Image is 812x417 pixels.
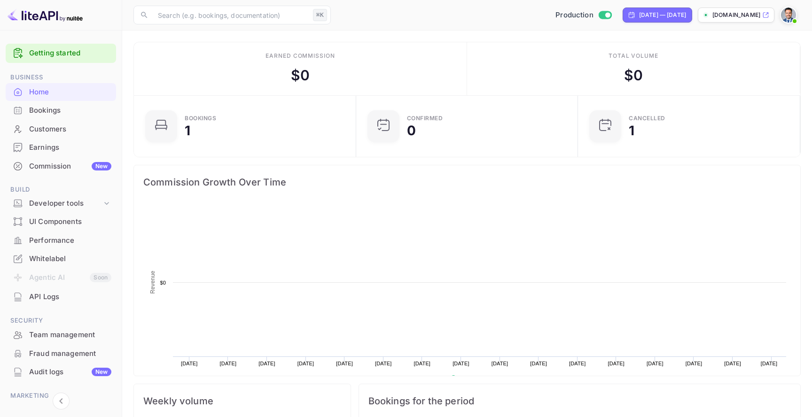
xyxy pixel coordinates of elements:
[8,8,83,23] img: LiteAPI logo
[6,232,116,249] a: Performance
[6,363,116,381] div: Audit logsNew
[781,8,796,23] img: Santiago Moran Labat
[6,232,116,250] div: Performance
[336,361,353,366] text: [DATE]
[359,274,366,280] text: $0
[593,274,599,280] text: $0
[418,274,424,280] text: $0
[160,280,166,286] text: $0
[263,274,269,280] text: $0
[555,10,593,21] span: Production
[6,157,116,176] div: CommissionNew
[29,292,111,302] div: API Logs
[686,361,703,366] text: [DATE]
[143,175,791,190] span: Commission Growth Over Time
[265,52,335,60] div: Earned commission
[670,274,676,280] text: $0
[92,162,111,170] div: New
[340,274,346,280] text: $0
[185,124,190,137] div: 1
[728,274,734,280] text: $0
[767,274,773,280] text: $0
[6,120,116,138] a: Customers
[297,361,314,366] text: [DATE]
[639,11,686,19] div: [DATE] — [DATE]
[534,274,540,280] text: $0
[92,368,111,376] div: New
[53,393,70,409] button: Collapse navigation
[407,116,443,121] div: Confirmed
[6,44,116,63] div: Getting started
[6,288,116,306] div: API Logs
[624,65,643,86] div: $ 0
[29,405,111,416] div: Promo codes
[181,361,198,366] text: [DATE]
[6,316,116,326] span: Security
[689,274,695,280] text: $0
[608,361,625,366] text: [DATE]
[437,274,443,280] text: $0
[224,274,230,280] text: $0
[631,274,637,280] text: $0
[29,330,111,340] div: Team management
[6,139,116,157] div: Earnings
[612,274,618,280] text: $0
[724,361,741,366] text: [DATE]
[204,274,211,280] text: $0
[6,101,116,119] a: Bookings
[492,361,508,366] text: [DATE]
[29,87,111,98] div: Home
[6,213,116,230] a: UI Components
[709,274,715,280] text: $0
[748,274,754,280] text: $0
[220,361,237,366] text: [DATE]
[6,213,116,231] div: UI Components
[398,274,405,280] text: $0
[29,254,111,264] div: Whitelabel
[6,345,116,362] a: Fraud management
[6,83,116,100] a: Home
[291,65,310,86] div: $ 0
[29,142,111,153] div: Earnings
[515,274,521,280] text: $0
[6,345,116,363] div: Fraud management
[407,124,416,137] div: 0
[6,120,116,139] div: Customers
[476,274,482,280] text: $0
[6,288,116,305] a: API Logs
[282,274,288,280] text: $0
[29,48,111,59] a: Getting started
[712,11,760,19] p: [DOMAIN_NAME]
[29,235,111,246] div: Performance
[368,394,791,409] span: Bookings for the period
[6,139,116,156] a: Earnings
[6,326,116,344] div: Team management
[647,361,664,366] text: [DATE]
[29,348,111,359] div: Fraud management
[495,274,501,280] text: $0
[457,274,463,280] text: $0
[143,394,341,409] span: Weekly volume
[379,274,385,280] text: $0
[29,216,111,227] div: UI Components
[761,361,778,366] text: [DATE]
[453,361,469,366] text: [DATE]
[152,6,309,24] input: Search (e.g. bookings, documentation)
[460,375,484,382] text: Revenue
[243,274,250,280] text: $0
[530,361,547,366] text: [DATE]
[6,363,116,380] a: Audit logsNew
[6,72,116,83] span: Business
[258,361,275,366] text: [DATE]
[554,274,560,280] text: $0
[149,270,156,293] text: Revenue
[414,361,431,366] text: [DATE]
[552,10,615,21] div: Switch to Sandbox mode
[185,116,216,121] div: Bookings
[6,250,116,267] a: Whitelabel
[313,9,327,21] div: ⌘K
[29,367,111,378] div: Audit logs
[629,116,665,121] div: CANCELLED
[29,198,102,209] div: Developer tools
